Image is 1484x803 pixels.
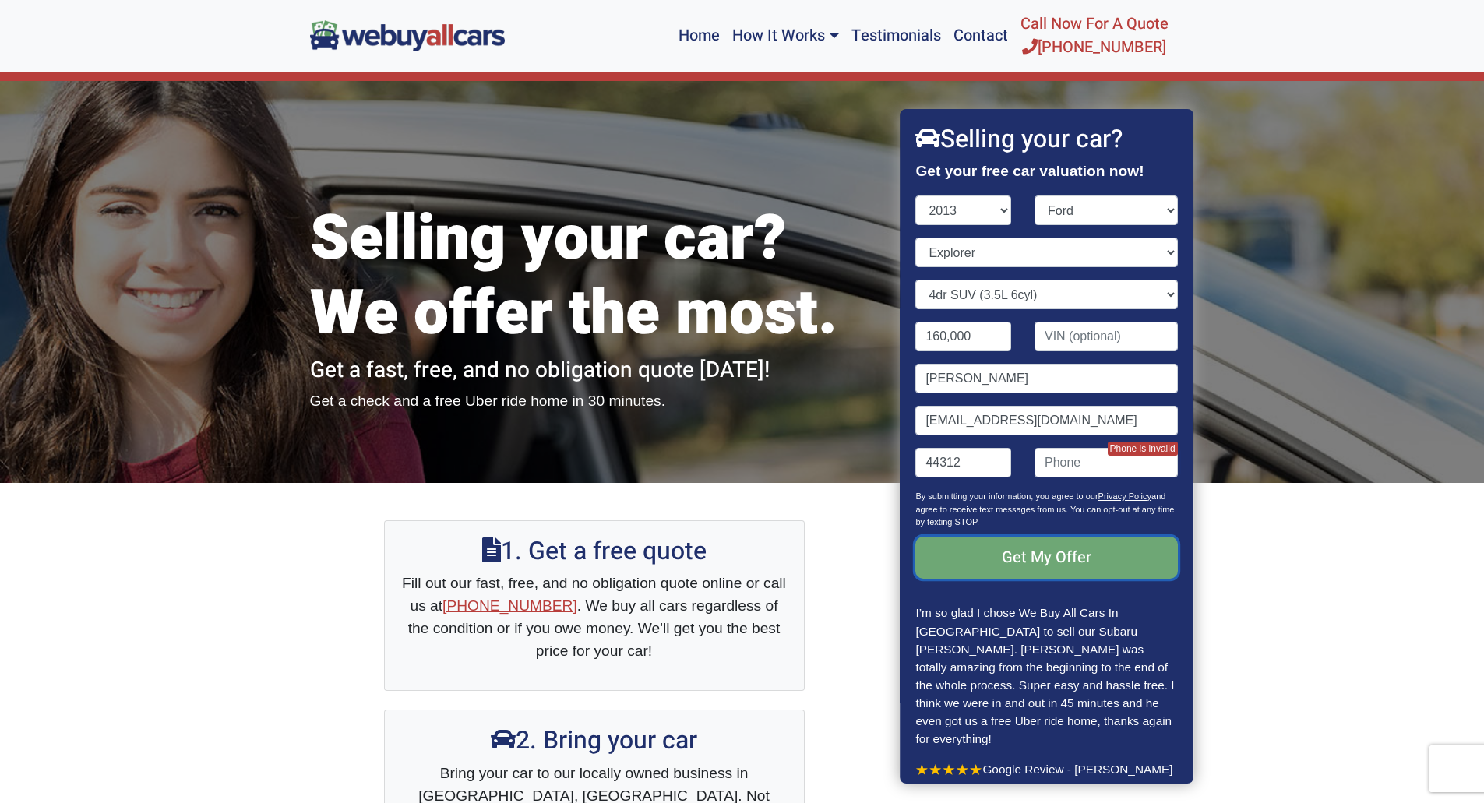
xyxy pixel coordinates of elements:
form: Contact form [916,195,1178,604]
strong: Get your free car valuation now! [916,163,1144,179]
p: I’m so glad I chose We Buy All Cars In [GEOGRAPHIC_DATA] to sell our Subaru [PERSON_NAME]. [PERSO... [916,604,1178,747]
input: Zip code [916,448,1012,477]
a: Call Now For A Quote[PHONE_NUMBER] [1014,6,1175,65]
a: Home [672,6,726,65]
span: Phone is invalid [1108,442,1178,456]
a: Privacy Policy [1098,491,1151,501]
input: Email [916,406,1178,435]
h2: 1. Get a free quote [400,537,788,566]
input: Phone [1035,448,1178,477]
a: Testimonials [845,6,947,65]
p: Fill out our fast, free, and no obligation quote online or call us at . We buy all cars regardles... [400,572,788,662]
h2: Get a fast, free, and no obligation quote [DATE]! [310,357,879,384]
h2: Selling your car? [916,125,1178,154]
img: We Buy All Cars in NJ logo [310,20,505,51]
input: Name [916,364,1178,393]
a: [PHONE_NUMBER] [442,597,577,614]
a: Contact [947,6,1014,65]
input: Get My Offer [916,537,1178,579]
a: How It Works [726,6,844,65]
input: VIN (optional) [1035,322,1178,351]
input: Mileage [916,322,1012,351]
p: By submitting your information, you agree to our and agree to receive text messages from us. You ... [916,490,1178,537]
p: Get a check and a free Uber ride home in 30 minutes. [310,390,879,413]
h2: 2. Bring your car [400,726,788,755]
h1: Selling your car? We offer the most. [310,202,879,351]
p: Google Review - [PERSON_NAME] [916,760,1178,778]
